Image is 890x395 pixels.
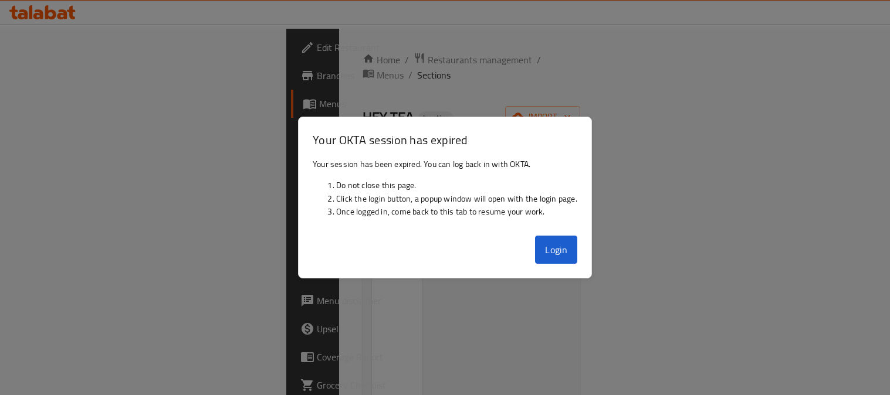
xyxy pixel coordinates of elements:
div: Your session has been expired. You can log back in with OKTA. [299,153,591,231]
li: Once logged in, come back to this tab to resume your work. [336,205,577,218]
li: Do not close this page. [336,179,577,192]
h3: Your OKTA session has expired [313,131,577,148]
li: Click the login button, a popup window will open with the login page. [336,192,577,205]
button: Login [535,236,577,264]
